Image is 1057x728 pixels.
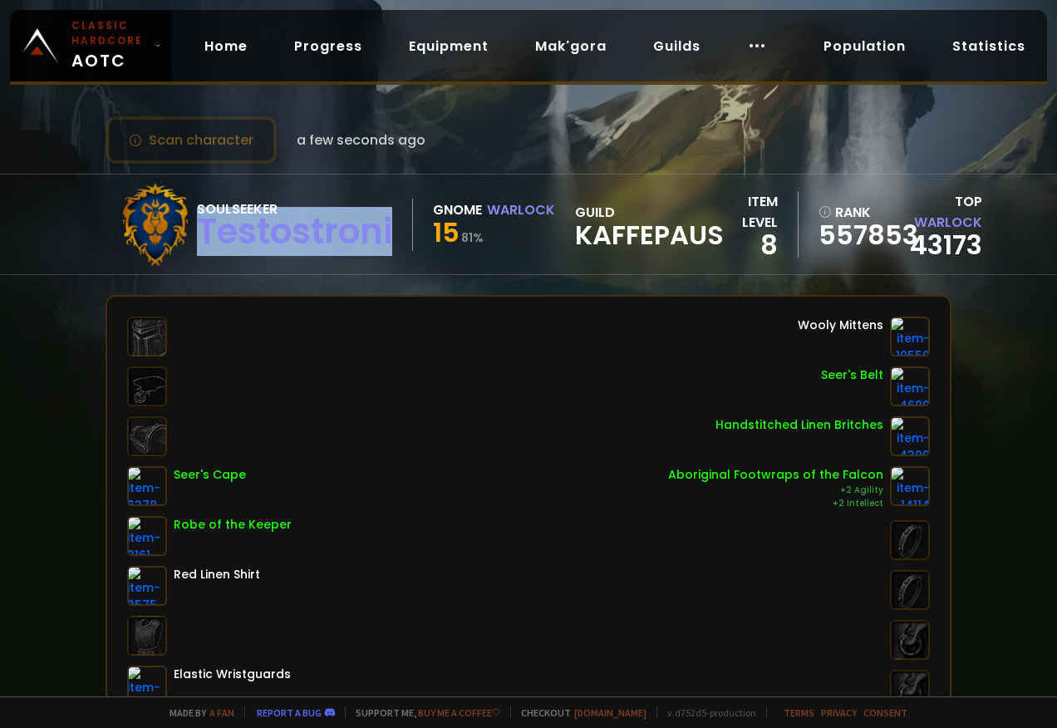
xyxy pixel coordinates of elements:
a: Equipment [396,29,502,63]
a: Guilds [640,29,714,63]
div: Top [906,191,982,233]
img: item-14114 [890,466,930,506]
img: item-1183 [127,666,167,706]
a: Mak'gora [522,29,620,63]
a: Population [810,29,919,63]
div: Robe of the Keeper [174,516,292,534]
a: Buy me a coffee [418,706,500,719]
a: Classic HardcoreAOTC [10,10,171,81]
div: item level [724,191,777,233]
span: Kaffepaus [575,223,724,248]
a: Terms [784,706,814,719]
div: Red Linen Shirt [174,566,260,583]
div: 8 [724,233,777,258]
span: Made by [160,706,234,719]
span: Support me, [345,706,500,719]
div: Warlock [487,199,555,220]
a: Home [191,29,261,63]
a: 557853 [819,223,896,248]
a: Privacy [821,706,857,719]
div: guild [575,202,724,248]
small: 81 % [461,229,484,246]
div: Gnome [433,199,482,220]
img: item-3161 [127,516,167,556]
span: 15 [433,214,460,251]
div: Soulseeker [197,199,392,219]
span: Warlock [914,213,982,232]
a: Report a bug [257,706,322,719]
div: rank [819,202,896,223]
div: Testostroni [197,219,392,244]
span: AOTC [71,18,148,73]
a: 43173 [910,226,982,263]
a: Progress [281,29,376,63]
img: item-4309 [890,416,930,456]
img: item-6378 [127,466,167,506]
span: Checkout [510,706,646,719]
img: item-4699 [890,366,930,406]
small: Classic Hardcore [71,18,148,48]
div: Seer's Cape [174,466,246,484]
button: Scan character [106,116,277,164]
span: a few seconds ago [297,130,425,150]
div: Aboriginal Footwraps of the Falcon [668,466,883,484]
img: item-2575 [127,566,167,606]
span: v. d752d5 - production [656,706,756,719]
div: +2 Agility [668,484,883,497]
a: [DOMAIN_NAME] [574,706,646,719]
div: Seer's Belt [821,366,883,384]
div: Handstitched Linen Britches [715,416,883,434]
a: Consent [863,706,907,719]
div: +2 Intellect [668,497,883,510]
img: item-10550 [890,317,930,357]
div: Elastic Wristguards [174,666,291,683]
a: a fan [209,706,234,719]
a: Statistics [939,29,1039,63]
div: Wooly Mittens [798,317,883,334]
